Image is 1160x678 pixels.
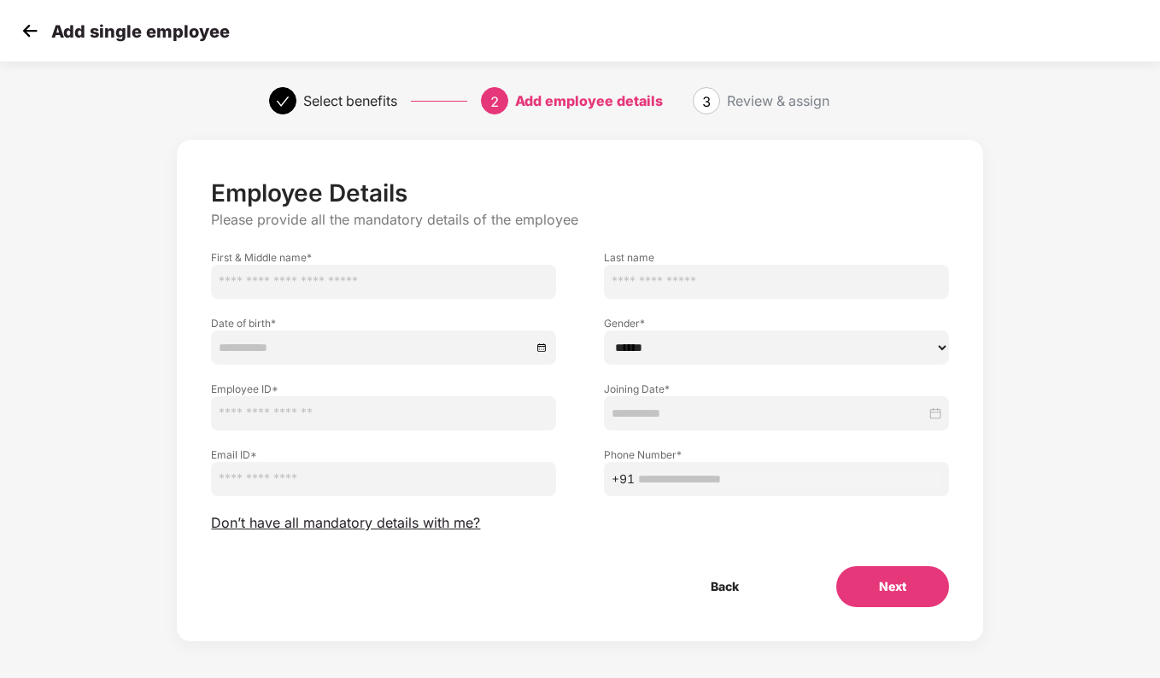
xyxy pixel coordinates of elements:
label: Employee ID [211,382,556,396]
span: Don’t have all mandatory details with me? [211,514,480,532]
label: Gender [604,316,949,330]
label: Date of birth [211,316,556,330]
div: Review & assign [727,87,829,114]
span: 2 [490,93,499,110]
span: 3 [702,93,711,110]
p: Add single employee [51,21,230,42]
label: Last name [604,250,949,265]
label: Email ID [211,447,556,462]
span: check [276,95,290,108]
label: Joining Date [604,382,949,396]
label: First & Middle name [211,250,556,265]
div: Add employee details [515,87,663,114]
button: Next [836,566,949,607]
p: Please provide all the mandatory details of the employee [211,211,948,229]
div: Select benefits [303,87,397,114]
span: +91 [612,470,635,488]
button: Back [668,566,782,607]
img: svg+xml;base64,PHN2ZyB4bWxucz0iaHR0cDovL3d3dy53My5vcmcvMjAwMC9zdmciIHdpZHRoPSIzMCIgaGVpZ2h0PSIzMC... [17,18,43,44]
label: Phone Number [604,447,949,462]
p: Employee Details [211,178,948,207]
